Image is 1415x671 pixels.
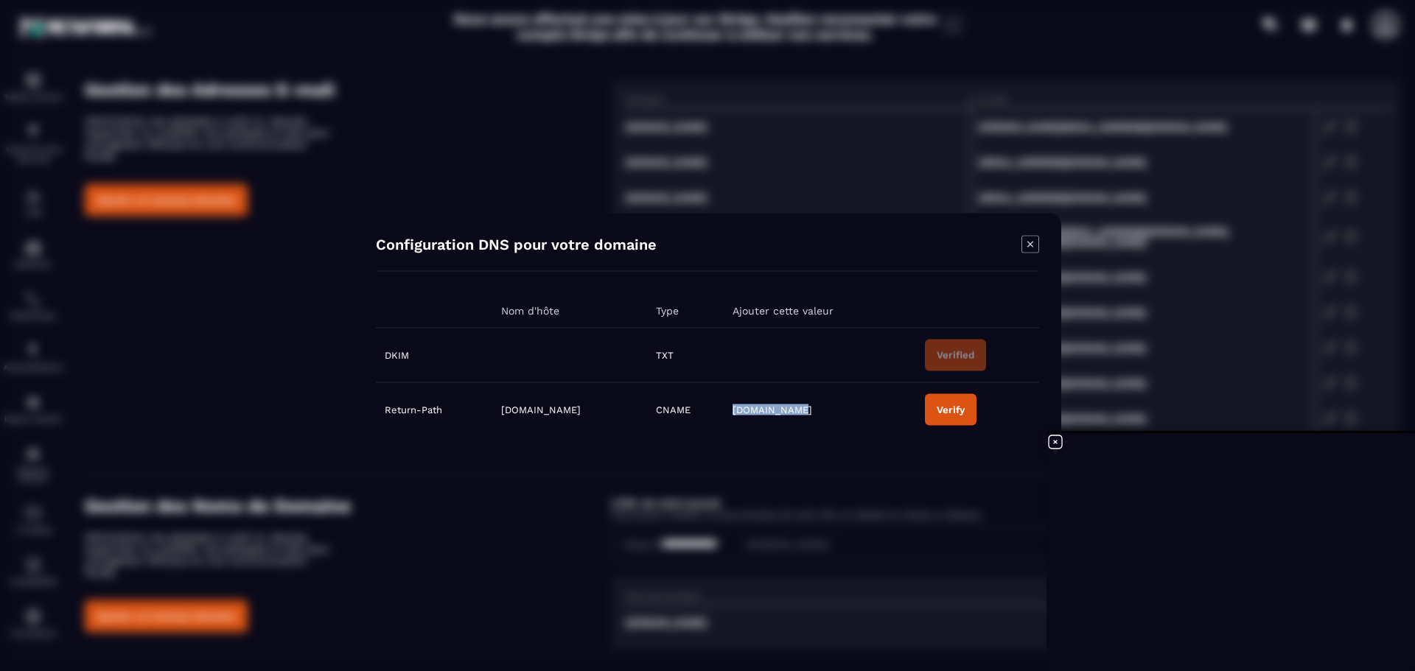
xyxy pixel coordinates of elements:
th: Type [647,293,724,328]
td: DKIM [376,328,492,382]
span: [DOMAIN_NAME] [733,404,812,415]
span: [DOMAIN_NAME] [501,404,581,415]
td: Return-Path [376,382,492,437]
th: Nom d'hôte [492,293,648,328]
div: Verified [937,349,974,360]
td: CNAME [647,382,724,437]
button: Verify [925,393,976,425]
button: Verified [925,339,986,370]
h4: Configuration DNS pour votre domaine [376,235,657,256]
th: Ajouter cette valeur [724,293,916,328]
div: Verify [937,404,965,415]
td: TXT [647,328,724,382]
